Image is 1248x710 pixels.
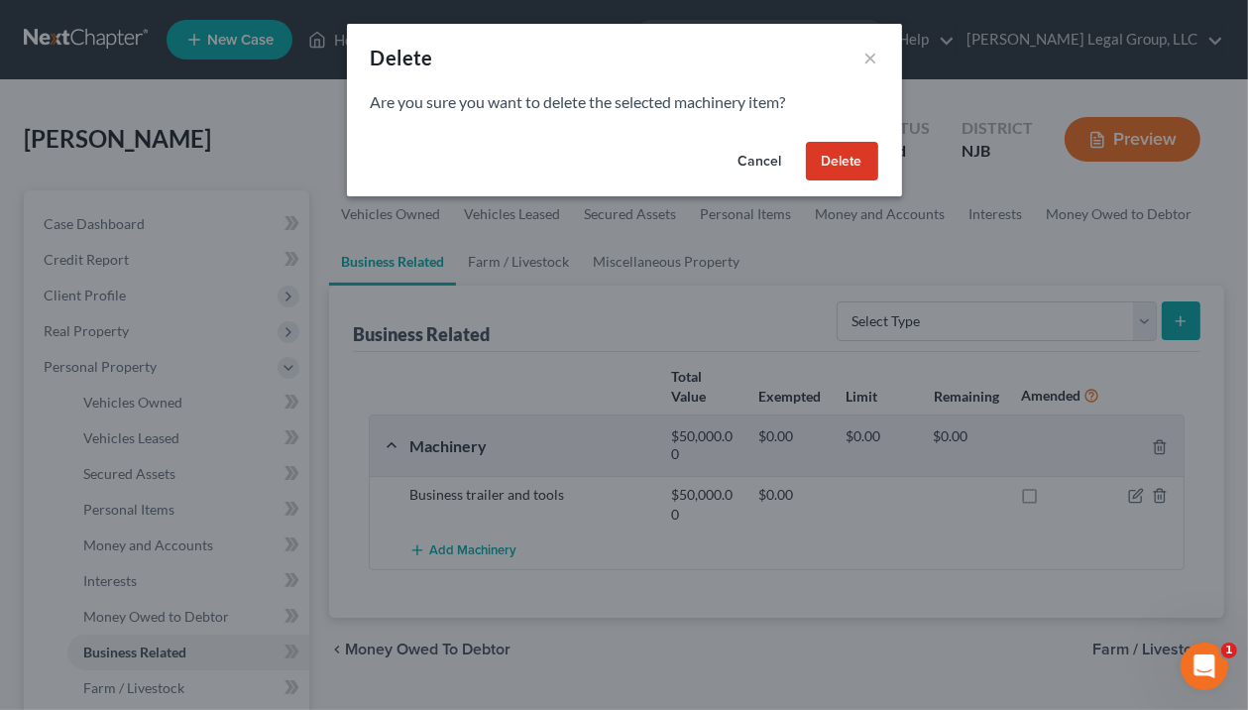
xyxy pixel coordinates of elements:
[1221,643,1237,658] span: 1
[1181,643,1228,690] iframe: Intercom live chat
[806,142,878,181] button: Delete
[371,44,433,71] div: Delete
[864,46,878,69] button: ×
[371,91,878,114] p: Are you sure you want to delete the selected machinery item?
[723,142,798,181] button: Cancel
